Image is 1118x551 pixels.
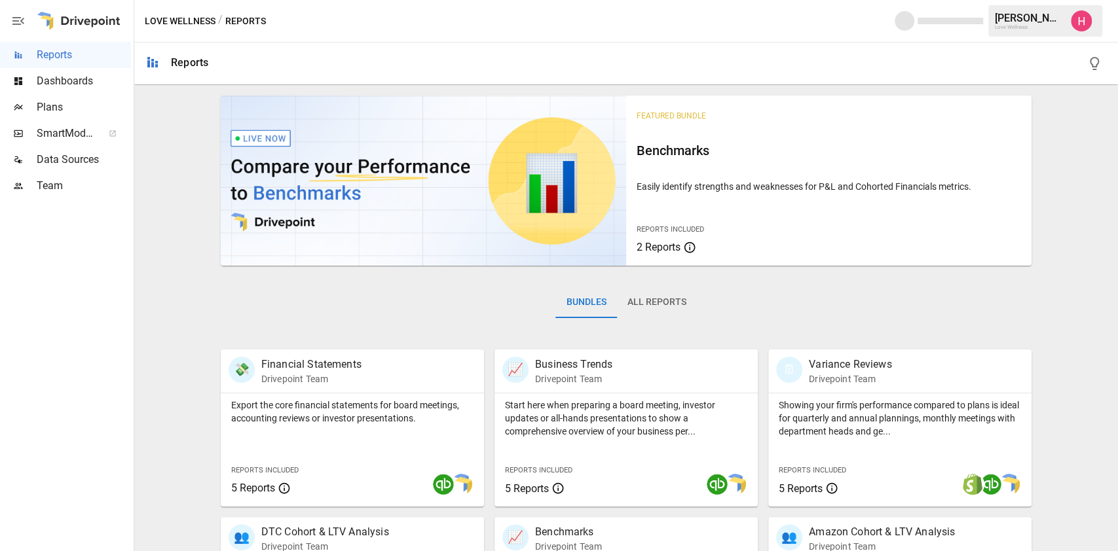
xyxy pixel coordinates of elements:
[218,13,223,29] div: /
[809,372,891,385] p: Drivepoint Team
[535,524,602,540] p: Benchmarks
[707,474,728,495] img: quickbooks
[261,372,362,385] p: Drivepoint Team
[451,474,472,495] img: smart model
[809,357,891,372] p: Variance Reviews
[231,482,275,494] span: 5 Reports
[505,399,747,438] p: Start here when preparing a board meeting, investor updates or all-hands presentations to show a ...
[229,524,255,550] div: 👥
[616,287,696,318] button: All Reports
[637,111,706,120] span: Featured Bundle
[37,47,131,63] span: Reports
[505,482,549,495] span: 5 Reports
[980,474,1001,495] img: quickbooks
[809,524,955,540] p: Amazon Cohort & LTV Analysis
[535,372,612,385] p: Drivepoint Team
[229,357,255,383] div: 💸
[94,124,103,140] span: ™
[171,56,208,69] div: Reports
[725,474,746,495] img: smart model
[231,399,474,425] p: Export the core financial statements for board meetings, accounting reviews or investor presentat...
[37,99,131,115] span: Plans
[999,474,1020,495] img: smart model
[637,180,1021,193] p: Easily identify strengths and weaknesses for P&L and Cohorted Financials metrics.
[37,152,131,168] span: Data Sources
[502,524,529,550] div: 📈
[779,399,1021,438] p: Showing your firm's performance compared to plans is ideal for quarterly and annual plannings, mo...
[776,357,802,383] div: 🗓
[779,466,846,474] span: Reports Included
[962,474,983,495] img: shopify
[637,140,1021,161] h6: Benchmarks
[261,524,389,540] p: DTC Cohort & LTV Analysis
[221,96,626,266] img: video thumbnail
[995,24,1063,30] div: Love Wellness
[505,466,572,474] span: Reports Included
[1063,3,1100,39] button: Hayley Rovet
[637,241,680,253] span: 2 Reports
[776,524,802,550] div: 👥
[555,287,616,318] button: Bundles
[1071,10,1092,31] img: Hayley Rovet
[535,357,612,372] p: Business Trends
[502,357,529,383] div: 📈
[37,126,94,141] span: SmartModel
[261,357,362,372] p: Financial Statements
[37,178,131,194] span: Team
[995,12,1063,24] div: [PERSON_NAME]
[37,73,131,89] span: Dashboards
[637,225,704,234] span: Reports Included
[779,482,823,495] span: 5 Reports
[145,13,215,29] button: Love Wellness
[433,474,454,495] img: quickbooks
[231,466,299,474] span: Reports Included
